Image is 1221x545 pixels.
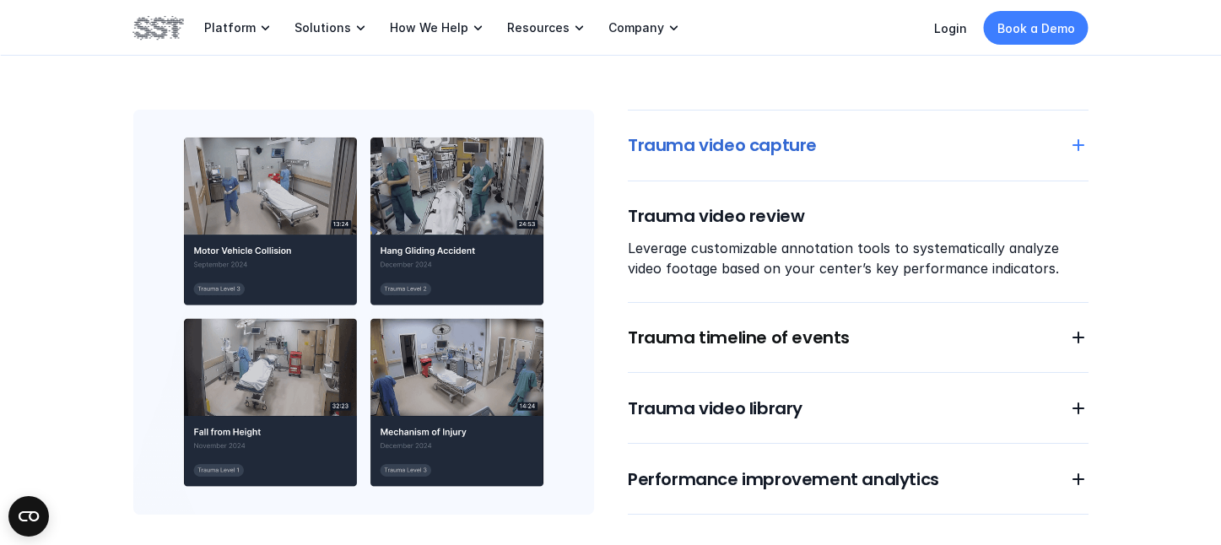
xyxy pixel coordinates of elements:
h6: Trauma timeline of events [628,326,1048,349]
p: Solutions [294,20,351,35]
p: Leverage customizable annotation tools to systematically analyze video footage based on your cent... [628,238,1089,278]
h6: Performance improvement analytics [628,467,1048,491]
a: Book a Demo [984,11,1089,45]
p: Company [608,20,664,35]
h6: Trauma video library [628,397,1048,420]
img: SST logo [133,13,184,42]
p: Platform [204,20,256,35]
button: Open CMP widget [8,496,49,537]
img: thumbnails of trauma video recording [133,110,594,515]
h6: Trauma video review [628,204,1089,228]
h6: Trauma video capture [628,133,1048,157]
p: How We Help [390,20,468,35]
p: Resources [507,20,570,35]
a: Login [934,21,967,35]
p: Book a Demo [997,19,1075,37]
